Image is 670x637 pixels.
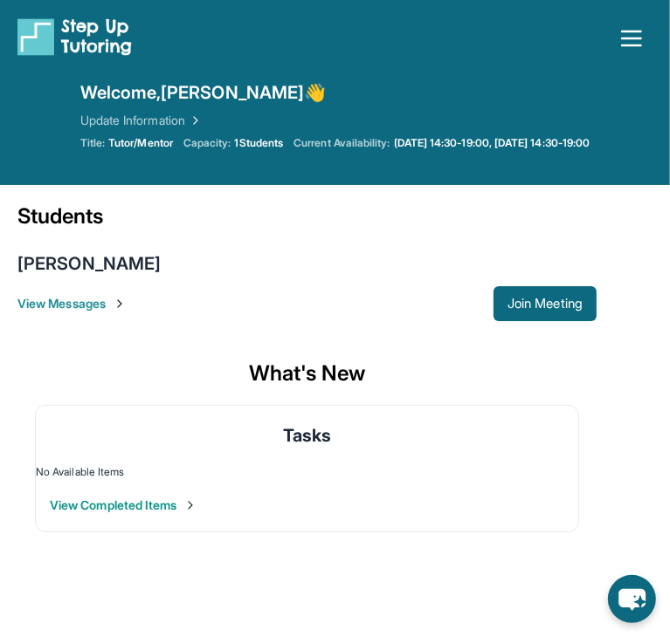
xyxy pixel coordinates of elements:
button: View Completed Items [50,497,197,514]
button: chat-button [608,575,656,623]
div: [PERSON_NAME] [17,251,161,276]
span: Tasks [283,423,331,448]
span: Welcome, [PERSON_NAME] 👋 [80,80,327,105]
span: View Messages [17,295,494,312]
span: Current Availability: [294,136,390,150]
button: Join Meeting [494,286,597,321]
span: 1 Students [235,136,284,150]
span: Title: [80,136,105,150]
img: Chevron Right [185,112,203,129]
div: Students [17,202,597,241]
span: Join Meeting [508,298,583,309]
img: Chevron-Right [113,297,127,311]
img: logo [17,17,132,56]
div: No Available Items [36,465,578,479]
a: [DATE] 14:30-19:00, [DATE] 14:30-19:00 [394,136,591,150]
span: Capacity: [183,136,231,150]
span: Tutor/Mentor [108,136,173,150]
div: What's New [17,342,597,405]
a: Update Information [80,112,203,129]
